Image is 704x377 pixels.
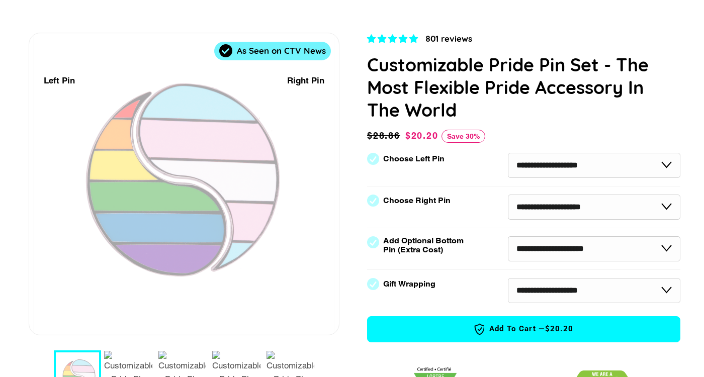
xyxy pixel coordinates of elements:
[545,324,574,334] span: $20.20
[29,33,339,335] div: 1 / 9
[367,34,420,44] span: 4.83 stars
[383,279,435,289] label: Gift Wrapping
[367,53,680,121] h1: Customizable Pride Pin Set - The Most Flexible Pride Accessory In The World
[383,154,445,163] label: Choose Left Pin
[442,130,485,143] span: Save 30%
[383,236,468,254] label: Add Optional Bottom Pin (Extra Cost)
[367,129,403,143] span: $28.86
[383,323,665,336] span: Add to Cart —
[383,196,451,205] label: Choose Right Pin
[425,33,472,44] span: 801 reviews
[287,74,324,87] div: Right Pin
[367,316,680,342] button: Add to Cart —$20.20
[405,130,438,141] span: $20.20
